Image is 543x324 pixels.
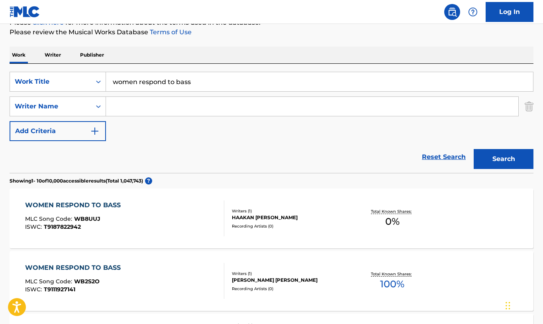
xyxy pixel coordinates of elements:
[10,189,533,248] a: WOMEN RESPOND TO BASSMLC Song Code:WB8UUJISWC:T9187822942Writers (1)HAAKAN [PERSON_NAME]Recording...
[10,72,533,173] form: Search Form
[74,215,100,222] span: WB8UUJ
[468,7,478,17] img: help
[232,277,349,284] div: [PERSON_NAME] [PERSON_NAME]
[447,7,457,17] img: search
[74,278,100,285] span: WB2S2O
[232,208,349,214] div: Writers ( 1 )
[10,27,533,37] p: Please review the Musical Works Database
[465,4,481,20] div: Help
[15,102,86,111] div: Writer Name
[90,126,100,136] img: 9d2ae6d4665cec9f34b9.svg
[10,47,28,63] p: Work
[10,121,106,141] button: Add Criteria
[385,214,400,229] span: 0 %
[148,28,192,36] a: Terms of Use
[371,208,414,214] p: Total Known Shares:
[503,286,543,324] iframe: Chat Widget
[506,294,510,318] div: Drag
[44,286,75,293] span: T9111927141
[444,4,460,20] a: Public Search
[486,2,533,22] a: Log In
[25,215,74,222] span: MLC Song Code :
[474,149,533,169] button: Search
[25,286,44,293] span: ISWC :
[78,47,106,63] p: Publisher
[232,286,349,292] div: Recording Artists ( 0 )
[525,96,533,116] img: Delete Criterion
[10,177,143,185] p: Showing 1 - 10 of 10,000 accessible results (Total 1,047,743 )
[232,271,349,277] div: Writers ( 1 )
[25,263,125,273] div: WOMEN RESPOND TO BASS
[10,6,40,18] img: MLC Logo
[10,251,533,311] a: WOMEN RESPOND TO BASSMLC Song Code:WB2S2OISWC:T9111927141Writers (1)[PERSON_NAME] [PERSON_NAME]Re...
[15,77,86,86] div: Work Title
[145,177,152,185] span: ?
[25,278,74,285] span: MLC Song Code :
[25,200,125,210] div: WOMEN RESPOND TO BASS
[44,223,81,230] span: T9187822942
[232,223,349,229] div: Recording Artists ( 0 )
[42,47,63,63] p: Writer
[418,148,470,166] a: Reset Search
[232,214,349,221] div: HAAKAN [PERSON_NAME]
[380,277,404,291] span: 100 %
[371,271,414,277] p: Total Known Shares:
[25,223,44,230] span: ISWC :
